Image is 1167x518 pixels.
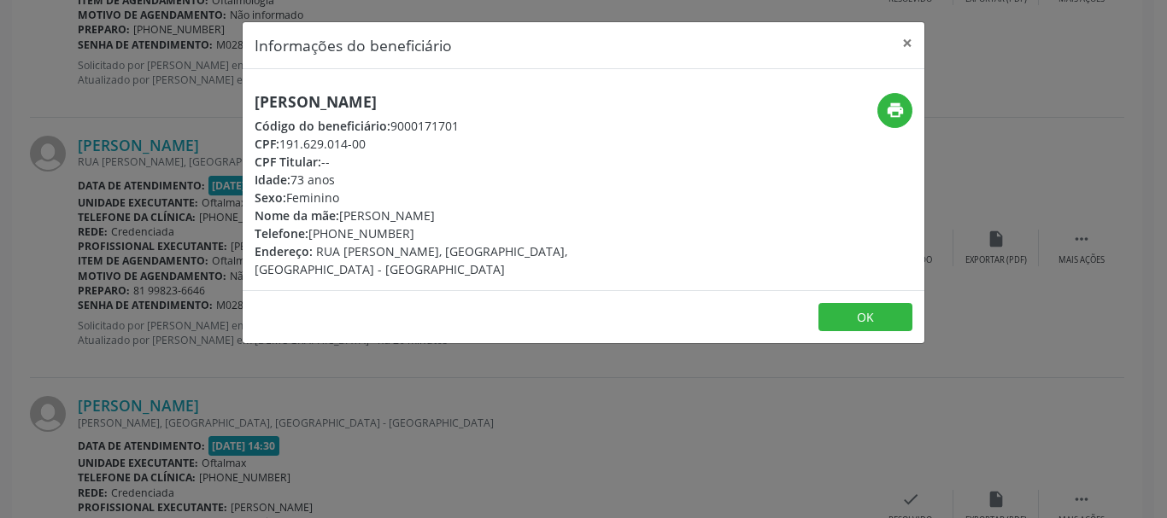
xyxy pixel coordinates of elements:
[255,154,321,170] span: CPF Titular:
[255,189,685,207] div: Feminino
[818,303,912,332] button: OK
[255,243,313,259] span: Endereço:
[255,172,290,188] span: Idade:
[255,243,567,277] span: RUA [PERSON_NAME], [GEOGRAPHIC_DATA], [GEOGRAPHIC_DATA] - [GEOGRAPHIC_DATA]
[255,34,452,56] h5: Informações do beneficiário
[255,136,279,152] span: CPF:
[255,117,685,135] div: 9000171701
[255,207,339,224] span: Nome da mãe:
[255,93,685,111] h5: [PERSON_NAME]
[255,224,685,242] div: [PHONE_NUMBER]
[255,207,685,224] div: [PERSON_NAME]
[255,153,685,171] div: --
[255,225,308,242] span: Telefone:
[877,93,912,128] button: print
[255,135,685,153] div: 191.629.014-00
[255,171,685,189] div: 73 anos
[255,118,390,134] span: Código do beneficiário:
[886,101,905,119] i: print
[890,22,924,64] button: Close
[255,189,286,206] span: Sexo:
